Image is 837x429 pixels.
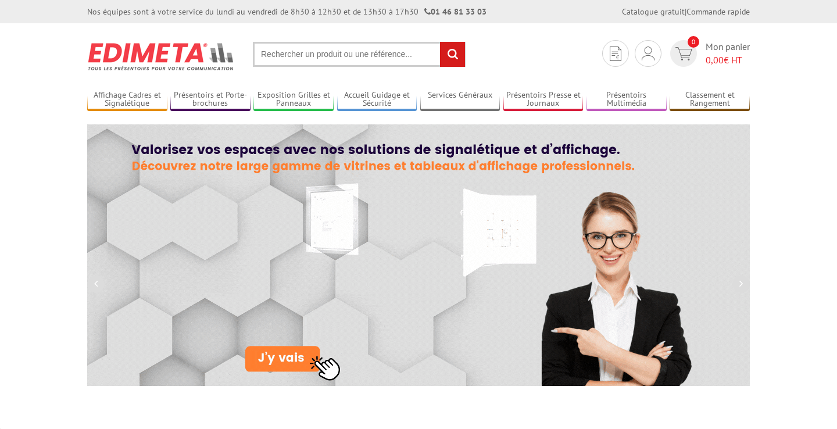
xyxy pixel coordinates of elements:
img: devis rapide [642,47,654,60]
a: Commande rapide [686,6,750,17]
a: Présentoirs Presse et Journaux [503,90,584,109]
div: Nos équipes sont à votre service du lundi au vendredi de 8h30 à 12h30 et de 13h30 à 17h30 [87,6,487,17]
div: | [622,6,750,17]
span: € HT [706,53,750,67]
img: Présentoir, panneau, stand - Edimeta - PLV, affichage, mobilier bureau, entreprise [87,35,235,78]
strong: 01 46 81 33 03 [424,6,487,17]
a: Affichage Cadres et Signalétique [87,90,167,109]
a: Classement et Rangement [670,90,750,109]
input: rechercher [440,42,465,67]
img: devis rapide [610,47,621,61]
a: devis rapide 0 Mon panier 0,00€ HT [667,40,750,67]
a: Catalogue gratuit [622,6,685,17]
a: Présentoirs Multimédia [586,90,667,109]
span: 0,00 [706,54,724,66]
span: 0 [688,36,699,48]
a: Services Généraux [420,90,500,109]
span: Mon panier [706,40,750,67]
input: Rechercher un produit ou une référence... [253,42,466,67]
a: Accueil Guidage et Sécurité [337,90,417,109]
a: Présentoirs et Porte-brochures [170,90,251,109]
img: devis rapide [675,47,692,60]
a: Exposition Grilles et Panneaux [253,90,334,109]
